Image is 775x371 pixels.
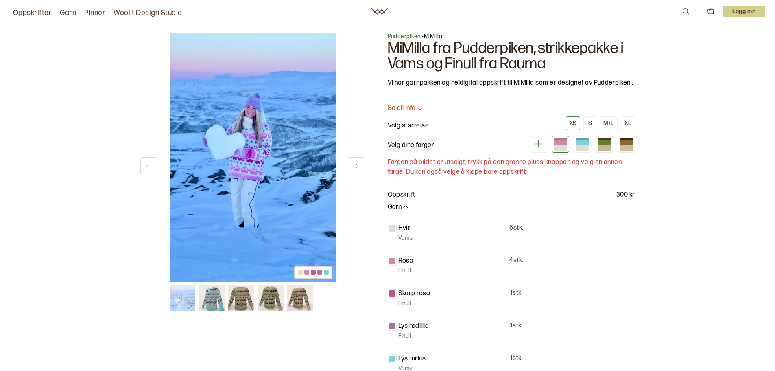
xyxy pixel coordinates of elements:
p: 1 stk. [510,322,523,330]
a: Garn [60,7,76,19]
div: Blåtoner (utsolgt) [574,136,591,153]
p: Skarp rosa [398,289,430,299]
p: Velg størrelse [388,121,429,131]
button: S [583,116,596,130]
p: 300 kr [616,190,635,200]
p: Finull [398,299,412,307]
p: Fargen på bildet er utsolgt, trykk på den grønne pluss-knappen og velg en annen farge. Du kan ogs... [388,158,635,177]
button: XL [621,116,635,130]
div: Rosa (utsolgt) [552,136,569,153]
p: Oppskrift [388,190,415,200]
p: Finull [398,267,412,275]
a: Woolit [371,8,388,15]
div: M/L [603,120,613,127]
img: Bilde av oppskrift [170,33,336,282]
p: 1 stk. [510,354,523,363]
p: - MiMilla [388,33,635,41]
p: Finull [398,332,412,340]
a: Pudderpiken [388,33,421,40]
button: XS [566,116,581,130]
p: Lys turkis [398,354,426,364]
p: Vi har garnpakken og heldigital oppskrift til MiMilla som er designet av Pudderpiken . [388,78,635,88]
button: User dropdown [723,6,765,17]
button: M/L [600,116,617,130]
button: Se all info [388,104,635,113]
p: Se all info [388,104,416,113]
a: Pinner [84,7,105,19]
p: Logg inn [723,6,765,17]
p: Lys rødlilla [398,321,429,331]
h1: MiMilla fra Pudderpiken, strikkepakke i Vams og Finull fra Rauma [388,41,635,72]
p: 6 stk. [509,224,523,233]
a: Woolit Design Studio [114,7,182,19]
div: XL [624,120,631,127]
p: Hvit [398,224,410,233]
p: 1 stk. [510,289,523,298]
p: Velg dine farger [388,140,434,150]
p: 4 stk. [509,257,523,265]
a: Oppskrifter [13,7,52,19]
p: Rosa [398,256,414,266]
div: XS [570,120,577,127]
button: Garn [388,203,410,212]
div: S [588,120,592,127]
div: Høstfarger [596,136,613,153]
p: Vams [398,234,413,242]
div: Grønn høst (utsolgt) [618,136,635,153]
